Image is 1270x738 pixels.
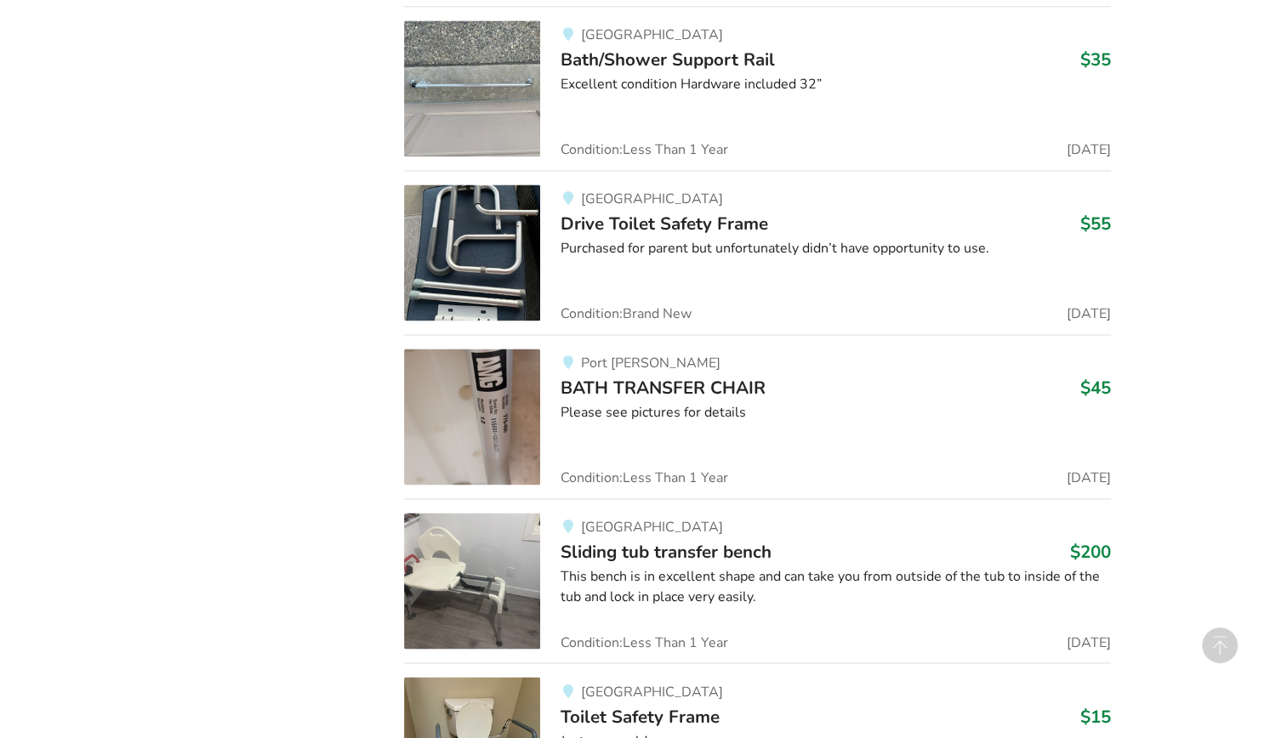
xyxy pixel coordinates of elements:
div: Please see pictures for details [561,403,1111,423]
span: Condition: Less Than 1 Year [561,471,728,485]
span: [GEOGRAPHIC_DATA] [580,518,722,536]
span: Drive Toilet Safety Frame [561,212,768,236]
a: bathroom safety-drive toilet safety frame[GEOGRAPHIC_DATA]Drive Toilet Safety Frame$55Purchased f... [404,170,1111,334]
a: bathroom safety-bath/shower support rail[GEOGRAPHIC_DATA]Bath/Shower Support Rail$35Excellent con... [404,6,1111,170]
h3: $15 [1080,705,1111,727]
span: Port [PERSON_NAME] [580,354,720,372]
div: Purchased for parent but unfortunately didn’t have opportunity to use. [561,239,1111,258]
a: bathroom safety-sliding tub transfer bench [GEOGRAPHIC_DATA]Sliding tub transfer bench$200This be... [404,498,1111,662]
h3: $35 [1080,48,1111,71]
span: [DATE] [1067,143,1111,156]
span: [DATE] [1067,307,1111,321]
span: [GEOGRAPHIC_DATA] [580,26,722,44]
span: Sliding tub transfer bench [561,540,772,564]
img: bathroom safety-sliding tub transfer bench [404,513,540,649]
span: Condition: Brand New [561,307,692,321]
span: Condition: Less Than 1 Year [561,143,728,156]
span: [DATE] [1067,635,1111,649]
h3: $45 [1080,377,1111,399]
h3: $55 [1080,213,1111,235]
span: Bath/Shower Support Rail [561,48,775,71]
span: [GEOGRAPHIC_DATA] [580,682,722,701]
span: Toilet Safety Frame [561,704,720,728]
img: bathroom safety-bath transfer chair [404,349,540,485]
a: bathroom safety-bath transfer chair Port [PERSON_NAME]BATH TRANSFER CHAIR$45Please see pictures f... [404,334,1111,498]
span: Condition: Less Than 1 Year [561,635,728,649]
span: [DATE] [1067,471,1111,485]
img: bathroom safety-bath/shower support rail [404,20,540,156]
span: [GEOGRAPHIC_DATA] [580,190,722,208]
h3: $200 [1070,541,1111,563]
img: bathroom safety-drive toilet safety frame [404,184,540,321]
div: This bench is in excellent shape and can take you from outside of the tub to inside of the tub an... [561,567,1111,606]
div: Excellent condition Hardware included 32” [561,75,1111,94]
span: BATH TRANSFER CHAIR [561,376,766,400]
